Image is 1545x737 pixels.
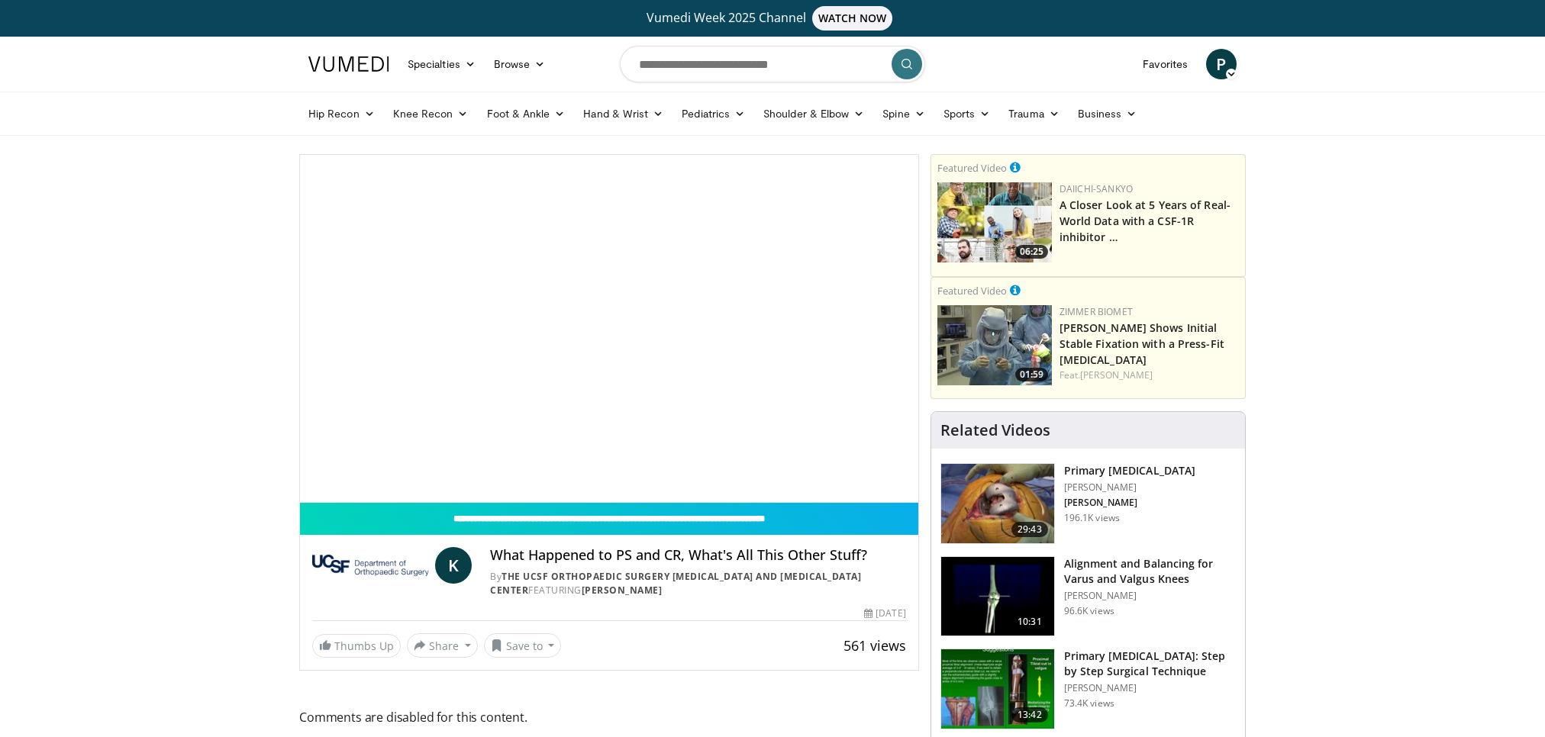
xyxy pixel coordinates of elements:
[1064,556,1236,587] h3: Alignment and Balancing for Varus and Valgus Knees
[574,98,673,129] a: Hand & Wrist
[1064,697,1114,710] p: 73.4K views
[1060,182,1133,195] a: Daiichi-Sankyo
[300,155,918,503] video-js: Video Player
[484,633,562,658] button: Save to
[384,98,478,129] a: Knee Recon
[1015,368,1048,381] span: 01:59
[1060,368,1239,382] div: Feat.
[937,182,1052,262] a: 06:25
[490,547,905,564] h4: What Happened to PS and CR, What's All This Other Stuff?
[843,636,906,655] span: 561 views
[490,570,905,597] div: By FEATURING
[941,649,1054,729] img: oa8B-rsjN5HfbTbX5hMDoxOjB1O5lLKx_1.150x105_q85_crop-smart_upscale.jpg
[582,584,663,597] a: [PERSON_NAME]
[1011,707,1048,723] span: 13:42
[1064,590,1236,602] p: [PERSON_NAME]
[934,98,1000,129] a: Sports
[1060,320,1224,367] a: [PERSON_NAME] Shows Initial Stable Fixation with a Press-Fit [MEDICAL_DATA]
[940,556,1236,637] a: 10:31 Alignment and Balancing for Varus and Valgus Knees [PERSON_NAME] 96.6K views
[435,547,472,584] a: K
[999,98,1069,129] a: Trauma
[940,421,1050,439] h4: Related Videos
[673,98,754,129] a: Pediatrics
[1069,98,1147,129] a: Business
[407,633,478,658] button: Share
[1064,512,1120,524] p: 196.1K views
[485,49,555,79] a: Browse
[937,182,1052,262] img: 93c22cae-14d1-47f0-9e4a-a244e824b022.png.150x105_q85_crop-smart_upscale.jpg
[1011,614,1048,629] span: 10:31
[937,161,1007,175] small: Featured Video
[754,98,873,129] a: Shoulder & Elbow
[311,6,1234,31] a: Vumedi Week 2025 ChannelWATCH NOW
[1060,305,1133,318] a: Zimmer Biomet
[620,46,925,82] input: Search topics, interventions
[941,557,1054,636] img: 38523_0000_3.png.150x105_q85_crop-smart_upscale.jpg
[941,464,1054,543] img: 297061_3.png.150x105_q85_crop-smart_upscale.jpg
[1015,245,1048,259] span: 06:25
[1134,49,1197,79] a: Favorites
[1011,522,1048,537] span: 29:43
[1206,49,1237,79] a: P
[1064,497,1195,509] p: [PERSON_NAME]
[940,648,1236,729] a: 13:42 Primary [MEDICAL_DATA]: Step by Step Surgical Technique [PERSON_NAME] 73.4K views
[812,6,893,31] span: WATCH NOW
[1064,682,1236,694] p: [PERSON_NAME]
[1064,605,1114,617] p: 96.6K views
[940,463,1236,544] a: 29:43 Primary [MEDICAL_DATA] [PERSON_NAME] [PERSON_NAME] 196.1K views
[937,284,1007,298] small: Featured Video
[398,49,485,79] a: Specialties
[312,634,401,658] a: Thumbs Up
[1064,481,1195,494] p: [PERSON_NAME]
[937,305,1052,385] a: 01:59
[873,98,934,129] a: Spine
[1060,198,1231,244] a: A Closer Look at 5 Years of Real-World Data with a CSF-1R inhibitor …
[1064,463,1195,478] h3: Primary [MEDICAL_DATA]
[299,98,384,129] a: Hip Recon
[312,547,429,584] img: The UCSF Orthopaedic Surgery Arthritis and Joint Replacement Center
[490,570,861,597] a: The UCSF Orthopaedic Surgery [MEDICAL_DATA] and [MEDICAL_DATA] Center
[1080,368,1153,381] a: [PERSON_NAME]
[478,98,575,129] a: Foot & Ankle
[299,707,919,727] span: Comments are disabled for this content.
[308,56,389,72] img: VuMedi Logo
[937,305,1052,385] img: 6bc46ad6-b634-4876-a934-24d4e08d5fac.150x105_q85_crop-smart_upscale.jpg
[1064,648,1236,679] h3: Primary [MEDICAL_DATA]: Step by Step Surgical Technique
[864,607,905,620] div: [DATE]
